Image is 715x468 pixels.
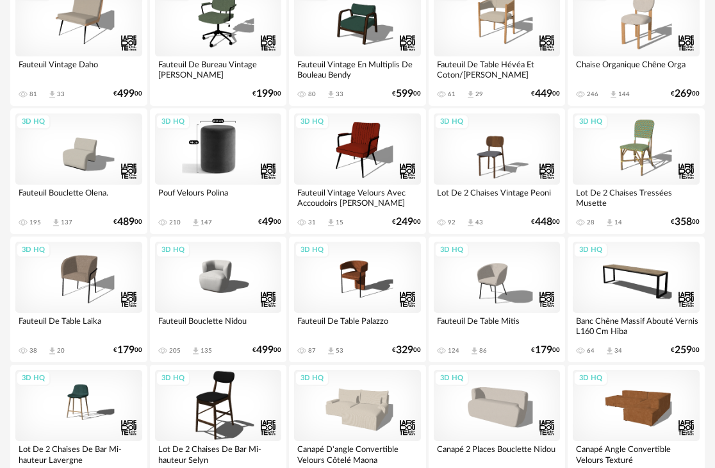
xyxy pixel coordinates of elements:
span: 49 [262,218,274,226]
div: € 00 [671,346,700,355]
div: 61 [448,90,456,98]
span: 499 [117,90,135,98]
div: € 00 [113,218,142,226]
span: Download icon [470,346,479,356]
div: Canapé Angle Convertible Velours Texturé [PERSON_NAME] [573,441,700,467]
div: Lot De 2 Chaises De Bar Mi-hauteur Lavergne [15,441,142,467]
div: Fauteuil De Table Mitis [434,313,561,338]
div: 3D HQ [156,371,190,387]
div: 3D HQ [573,242,608,258]
div: Lot De 2 Chaises De Bar Mi-hauteur Selyn [155,441,282,467]
span: 329 [396,346,413,355]
a: 3D HQ Banc Chêne Massif Abouté Vernis L160 Cm Hiba 64 Download icon 34 €25900 [568,237,705,362]
span: 489 [117,218,135,226]
div: 3D HQ [434,114,469,130]
div: 81 [29,90,37,98]
div: € 00 [671,218,700,226]
span: Download icon [326,346,336,356]
div: Lot De 2 Chaises Tressées Musette [573,185,700,210]
div: Banc Chêne Massif Abouté Vernis L160 Cm Hiba [573,313,700,338]
span: 358 [675,218,692,226]
div: 3D HQ [434,371,469,387]
a: 3D HQ Pouf Velours Polina 210 Download icon 147 €4900 [150,108,287,234]
div: Lot De 2 Chaises Vintage Peoni [434,185,561,210]
div: 3D HQ [16,114,51,130]
div: € 00 [531,90,560,98]
div: 31 [308,219,316,226]
div: Chaise Organique Chêne Orga [573,56,700,82]
div: 3D HQ [295,114,329,130]
div: 195 [29,219,41,226]
div: Fauteuil Bouclette Nidou [155,313,282,338]
span: 448 [535,218,552,226]
span: Download icon [47,90,57,99]
div: 15 [336,219,343,226]
div: 34 [614,347,622,355]
div: 3D HQ [156,242,190,258]
div: € 00 [113,90,142,98]
a: 3D HQ Fauteuil De Table Laika 38 Download icon 20 €17900 [10,237,147,362]
span: Download icon [47,346,57,356]
span: Download icon [326,90,336,99]
div: € 00 [531,218,560,226]
div: 33 [336,90,343,98]
span: Download icon [605,218,614,228]
a: 3D HQ Fauteuil Bouclette Olena. 195 Download icon 137 €48900 [10,108,147,234]
div: € 00 [258,218,281,226]
div: 124 [448,347,459,355]
div: € 00 [113,346,142,355]
span: 259 [675,346,692,355]
div: Fauteuil De Table Hévéa Et Coton/[PERSON_NAME] [434,56,561,82]
div: Fauteuil Vintage Velours Avec Accoudoirs [PERSON_NAME] [294,185,421,210]
div: 147 [201,219,212,226]
div: 53 [336,347,343,355]
div: 20 [57,347,65,355]
span: Download icon [466,90,475,99]
div: 80 [308,90,316,98]
div: Fauteuil De Bureau Vintage [PERSON_NAME] [155,56,282,82]
div: 3D HQ [573,114,608,130]
div: € 00 [252,346,281,355]
div: 3D HQ [16,371,51,387]
span: 449 [535,90,552,98]
span: Download icon [605,346,614,356]
div: 144 [618,90,630,98]
div: 246 [587,90,598,98]
div: 14 [614,219,622,226]
a: 3D HQ Lot De 2 Chaises Tressées Musette 28 Download icon 14 €35800 [568,108,705,234]
span: 269 [675,90,692,98]
div: € 00 [392,346,421,355]
div: € 00 [252,90,281,98]
span: Download icon [51,218,61,228]
div: Canapé 2 Places Bouclette Nidou [434,441,561,467]
a: 3D HQ Fauteuil Vintage Velours Avec Accoudoirs [PERSON_NAME] 31 Download icon 15 €24900 [289,108,426,234]
span: Download icon [191,346,201,356]
div: Pouf Velours Polina [155,185,282,210]
span: 249 [396,218,413,226]
div: 29 [475,90,483,98]
div: 135 [201,347,212,355]
div: 87 [308,347,316,355]
div: € 00 [392,90,421,98]
div: 3D HQ [16,242,51,258]
span: 179 [117,346,135,355]
a: 3D HQ Fauteuil De Table Mitis 124 Download icon 86 €17900 [429,237,566,362]
div: 205 [169,347,181,355]
div: 3D HQ [434,242,469,258]
span: Download icon [609,90,618,99]
div: 3D HQ [295,371,329,387]
span: 499 [256,346,274,355]
div: Fauteuil De Table Palazzo [294,313,421,338]
div: 3D HQ [156,114,190,130]
div: Fauteuil De Table Laika [15,313,142,338]
div: 43 [475,219,483,226]
div: 38 [29,347,37,355]
span: Download icon [466,218,475,228]
div: 92 [448,219,456,226]
div: Fauteuil Bouclette Olena. [15,185,142,210]
span: 199 [256,90,274,98]
div: Fauteuil Vintage En Multiplis De Bouleau Bendy [294,56,421,82]
div: 3D HQ [295,242,329,258]
div: 3D HQ [573,371,608,387]
div: 64 [587,347,595,355]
